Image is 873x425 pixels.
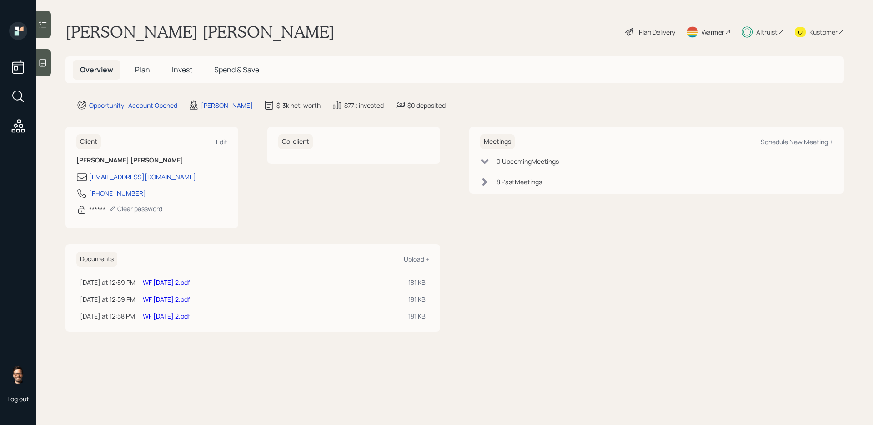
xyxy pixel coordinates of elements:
[89,172,196,182] div: [EMAIL_ADDRESS][DOMAIN_NAME]
[65,22,335,42] h1: [PERSON_NAME] [PERSON_NAME]
[80,278,135,287] div: [DATE] at 12:59 PM
[135,65,150,75] span: Plan
[408,294,426,304] div: 181 KB
[143,295,190,304] a: WF [DATE] 2.pdf
[809,27,838,37] div: Kustomer
[80,311,135,321] div: [DATE] at 12:58 PM
[9,365,27,384] img: sami-boghos-headshot.png
[7,395,29,403] div: Log out
[89,101,177,110] div: Opportunity · Account Opened
[480,134,515,149] h6: Meetings
[639,27,675,37] div: Plan Delivery
[109,204,162,213] div: Clear password
[276,101,321,110] div: $-3k net-worth
[408,278,426,287] div: 181 KB
[89,188,146,198] div: [PHONE_NUMBER]
[172,65,192,75] span: Invest
[76,157,227,164] h6: [PERSON_NAME] [PERSON_NAME]
[761,137,833,146] div: Schedule New Meeting +
[80,65,113,75] span: Overview
[201,101,253,110] div: [PERSON_NAME]
[344,101,384,110] div: $77k invested
[756,27,778,37] div: Altruist
[404,255,429,263] div: Upload +
[497,177,542,187] div: 8 Past Meeting s
[214,65,259,75] span: Spend & Save
[407,101,446,110] div: $0 deposited
[80,294,135,304] div: [DATE] at 12:59 PM
[216,137,227,146] div: Edit
[76,252,117,267] h6: Documents
[702,27,724,37] div: Warmer
[497,157,559,166] div: 0 Upcoming Meeting s
[408,311,426,321] div: 181 KB
[143,312,190,320] a: WF [DATE] 2.pdf
[76,134,101,149] h6: Client
[143,278,190,287] a: WF [DATE] 2.pdf
[278,134,313,149] h6: Co-client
